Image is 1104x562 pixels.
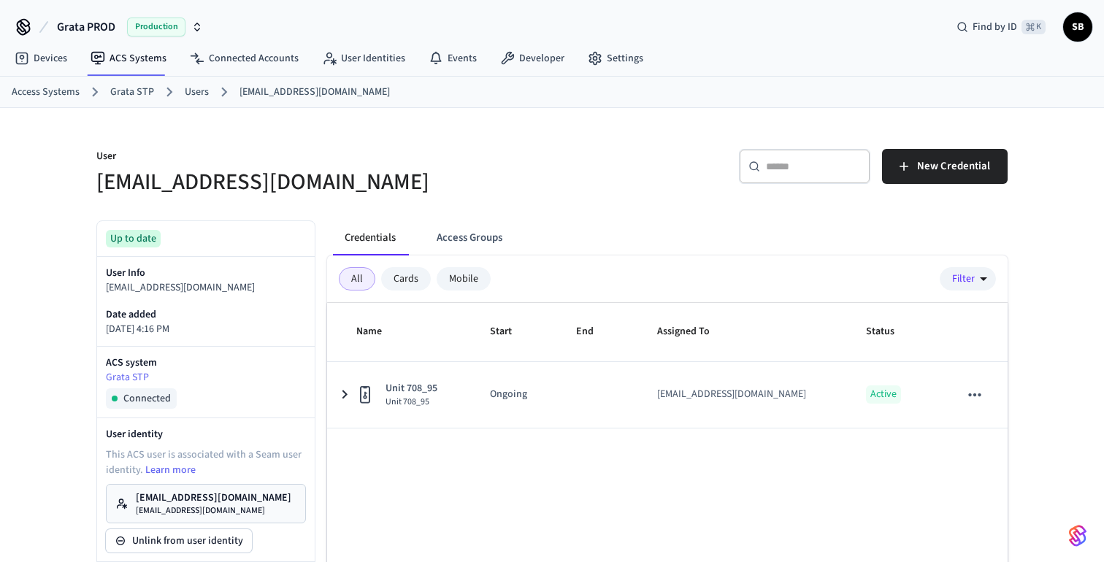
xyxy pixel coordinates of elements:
[1063,12,1092,42] button: SB
[381,267,431,290] div: Cards
[417,45,488,72] a: Events
[866,320,913,343] span: Status
[333,220,407,255] button: Credentials
[488,45,576,72] a: Developer
[356,320,401,343] span: Name
[1065,14,1091,40] span: SB
[106,427,306,442] p: User identity
[3,45,79,72] a: Devices
[96,149,543,167] p: User
[127,18,185,36] span: Production
[1021,20,1046,34] span: ⌘ K
[945,14,1057,40] div: Find by ID⌘ K
[866,385,901,404] p: Active
[12,85,80,100] a: Access Systems
[490,387,541,402] p: Ongoing
[106,355,306,370] p: ACS system
[576,45,655,72] a: Settings
[57,18,115,36] span: Grata PROD
[386,396,437,408] span: Unit 708_95
[123,391,171,406] span: Connected
[136,505,291,517] p: [EMAIL_ADDRESS][DOMAIN_NAME]
[310,45,417,72] a: User Identities
[882,149,1008,184] button: New Credential
[917,157,990,176] span: New Credential
[327,303,1008,428] table: sticky table
[185,85,209,100] a: Users
[106,266,306,280] p: User Info
[576,320,613,343] span: End
[940,267,996,290] button: Filter
[110,85,154,100] a: Grata STP
[339,267,375,290] div: All
[386,381,437,396] span: Unit 708_95
[106,529,252,553] button: Unlink from user identity
[145,463,196,477] a: Learn more
[106,230,161,247] div: Up to date
[79,45,178,72] a: ACS Systems
[106,447,306,478] p: This ACS user is associated with a Seam user identity.
[106,280,306,296] p: [EMAIL_ADDRESS][DOMAIN_NAME]
[425,220,514,255] button: Access Groups
[657,320,729,343] span: Assigned To
[136,490,291,505] p: [EMAIL_ADDRESS][DOMAIN_NAME]
[490,320,531,343] span: Start
[106,484,306,523] a: [EMAIL_ADDRESS][DOMAIN_NAME][EMAIL_ADDRESS][DOMAIN_NAME]
[657,387,806,402] div: [EMAIL_ADDRESS][DOMAIN_NAME]
[106,322,306,337] p: [DATE] 4:16 PM
[239,85,390,100] a: [EMAIL_ADDRESS][DOMAIN_NAME]
[106,370,306,385] a: Grata STP
[178,45,310,72] a: Connected Accounts
[437,267,491,290] div: Mobile
[1069,524,1086,547] img: SeamLogoGradient.69752ec5.svg
[96,167,543,197] h5: [EMAIL_ADDRESS][DOMAIN_NAME]
[106,307,306,322] p: Date added
[973,20,1017,34] span: Find by ID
